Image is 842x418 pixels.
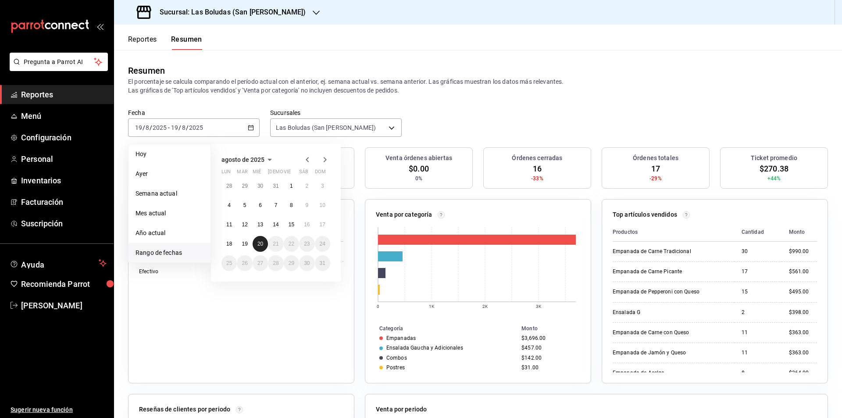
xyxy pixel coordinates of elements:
div: $495.00 [789,288,817,296]
span: -29% [649,175,662,182]
h3: Venta órdenes abiertas [385,154,452,163]
div: 30 [742,248,775,255]
button: Reportes [128,35,157,50]
abbr: 3 de agosto de 2025 [321,183,324,189]
th: Cantidad [735,223,782,242]
span: +44% [767,175,781,182]
div: Ensalada G [613,309,700,316]
abbr: 10 de agosto de 2025 [320,202,325,208]
span: -33% [531,175,543,182]
abbr: jueves [268,169,320,178]
div: 17 [742,268,775,275]
div: 11 [742,329,775,336]
button: 12 de agosto de 2025 [237,217,252,232]
abbr: martes [237,169,247,178]
button: Pregunta a Parrot AI [10,53,108,71]
div: $990.00 [789,248,817,255]
p: Reseñas de clientes por periodo [139,405,230,414]
button: 2 de agosto de 2025 [299,178,314,194]
button: 7 de agosto de 2025 [268,197,283,213]
abbr: 19 de agosto de 2025 [242,241,247,247]
div: Resumen [128,64,165,77]
button: 9 de agosto de 2025 [299,197,314,213]
button: 21 de agosto de 2025 [268,236,283,252]
button: open_drawer_menu [96,23,103,30]
span: / [150,124,152,131]
abbr: 29 de agosto de 2025 [289,260,294,266]
button: 6 de agosto de 2025 [253,197,268,213]
input: -- [171,124,178,131]
span: Recomienda Parrot [21,278,107,290]
span: / [143,124,145,131]
abbr: 29 de julio de 2025 [242,183,247,189]
span: $270.38 [760,163,788,175]
span: Hoy [136,150,203,159]
button: 25 de agosto de 2025 [221,255,237,271]
div: Postres [386,364,405,371]
span: Suscripción [21,218,107,229]
abbr: 31 de agosto de 2025 [320,260,325,266]
span: Ayuda [21,258,95,268]
button: 10 de agosto de 2025 [315,197,330,213]
button: 16 de agosto de 2025 [299,217,314,232]
button: 20 de agosto de 2025 [253,236,268,252]
button: 30 de agosto de 2025 [299,255,314,271]
button: 29 de agosto de 2025 [284,255,299,271]
abbr: domingo [315,169,326,178]
abbr: 28 de julio de 2025 [226,183,232,189]
span: Configuración [21,132,107,143]
p: El porcentaje se calcula comparando el período actual con el anterior, ej. semana actual vs. sema... [128,77,828,95]
span: Las Boludas (San [PERSON_NAME]) [276,123,376,132]
div: Empanada de Carne con Queso [613,329,700,336]
input: ---- [152,124,167,131]
div: $3,696.00 [521,335,577,341]
th: Monto [782,223,817,242]
div: $264.00 [789,369,817,377]
span: Semana actual [136,189,203,198]
abbr: 5 de agosto de 2025 [243,202,246,208]
span: Inventarios [21,175,107,186]
abbr: 26 de agosto de 2025 [242,260,247,266]
div: navigation tabs [128,35,202,50]
div: $363.00 [789,349,817,357]
span: Menú [21,110,107,122]
abbr: 22 de agosto de 2025 [289,241,294,247]
button: Resumen [171,35,202,50]
span: Mes actual [136,209,203,218]
div: 15 [742,288,775,296]
span: Personal [21,153,107,165]
p: Venta por categoría [376,210,432,219]
span: Rango de fechas [136,248,203,257]
abbr: 28 de agosto de 2025 [273,260,278,266]
abbr: 11 de agosto de 2025 [226,222,232,228]
input: -- [135,124,143,131]
div: Ensalada Gaucha y Adicionales [386,345,463,351]
button: 28 de julio de 2025 [221,178,237,194]
button: 11 de agosto de 2025 [221,217,237,232]
button: 27 de agosto de 2025 [253,255,268,271]
h3: Órdenes cerradas [512,154,562,163]
button: 18 de agosto de 2025 [221,236,237,252]
text: 1K [429,304,435,309]
abbr: 25 de agosto de 2025 [226,260,232,266]
div: 8 [742,369,775,377]
input: -- [145,124,150,131]
abbr: 27 de agosto de 2025 [257,260,263,266]
text: 2K [482,304,488,309]
text: 0 [377,304,379,309]
label: Fecha [128,110,260,116]
span: [PERSON_NAME] [21,300,107,311]
abbr: 31 de julio de 2025 [273,183,278,189]
div: $398.00 [789,309,817,316]
button: 30 de julio de 2025 [253,178,268,194]
div: Empanada de Pepperoni con Queso [613,288,700,296]
span: Pregunta a Parrot AI [24,57,94,67]
div: Combos [386,355,407,361]
button: 24 de agosto de 2025 [315,236,330,252]
abbr: 8 de agosto de 2025 [290,202,293,208]
div: Empanada de Carne Tradicional [613,248,700,255]
abbr: 4 de agosto de 2025 [228,202,231,208]
abbr: miércoles [253,169,261,178]
input: ---- [189,124,203,131]
div: 11 [742,349,775,357]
